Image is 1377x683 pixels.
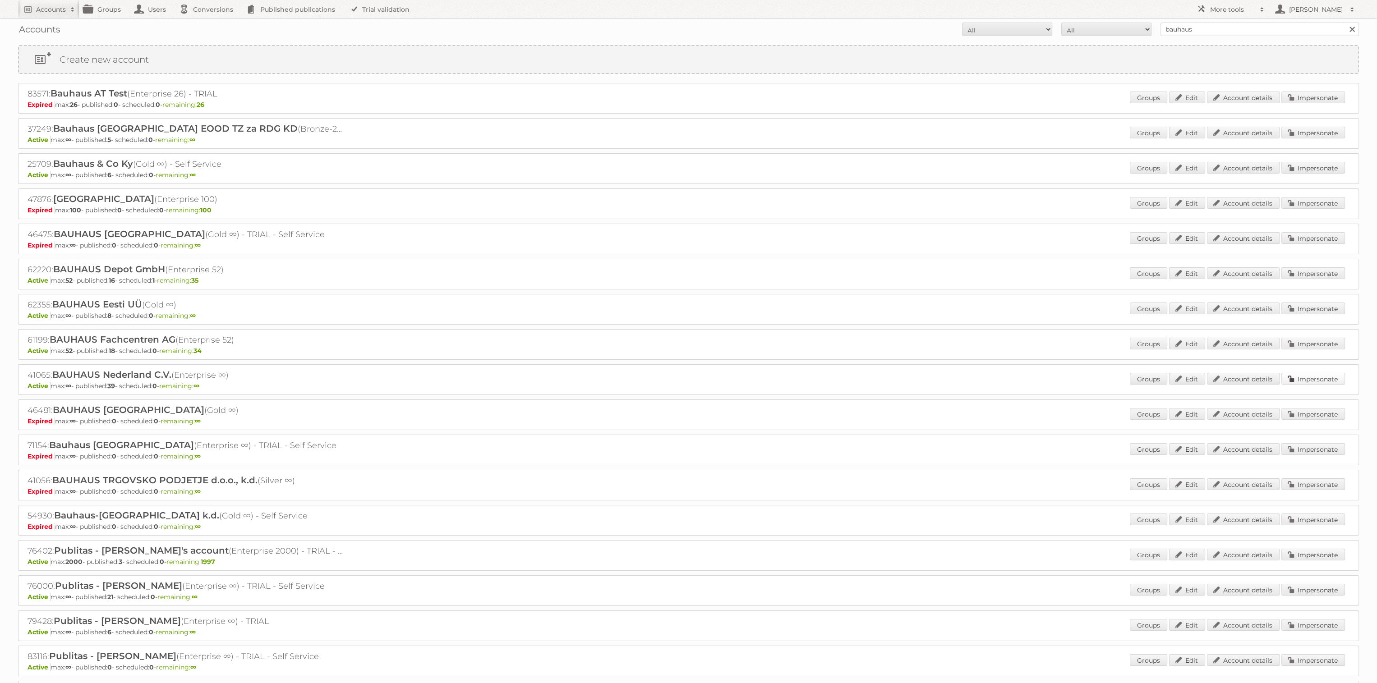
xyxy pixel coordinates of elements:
[70,101,78,109] strong: 26
[28,558,51,566] span: Active
[28,136,1349,144] p: max: - published: - scheduled: -
[1281,197,1345,209] a: Impersonate
[1130,584,1167,596] a: Groups
[156,663,196,671] span: remaining:
[28,369,343,381] h2: 41065: (Enterprise ∞)
[1207,654,1280,666] a: Account details
[1281,127,1345,138] a: Impersonate
[1169,443,1205,455] a: Edit
[1207,478,1280,490] a: Account details
[1207,619,1280,631] a: Account details
[154,487,158,495] strong: 0
[1169,373,1205,385] a: Edit
[1130,654,1167,666] a: Groups
[156,101,160,109] strong: 0
[28,593,51,601] span: Active
[28,276,51,284] span: Active
[195,452,201,460] strong: ∞
[53,193,154,204] span: [GEOGRAPHIC_DATA]
[28,440,343,451] h2: 71154: (Enterprise ∞) - TRIAL - Self Service
[1207,303,1280,314] a: Account details
[49,651,176,661] span: Publitas - [PERSON_NAME]
[28,241,1349,249] p: max: - published: - scheduled: -
[109,347,115,355] strong: 18
[1207,443,1280,455] a: Account details
[28,206,1349,214] p: max: - published: - scheduled: -
[28,615,343,627] h2: 79428: (Enterprise ∞) - TRIAL
[152,276,155,284] strong: 1
[1281,619,1345,631] a: Impersonate
[1281,408,1345,420] a: Impersonate
[154,523,158,531] strong: 0
[193,382,199,390] strong: ∞
[195,241,201,249] strong: ∞
[166,558,215,566] span: remaining:
[152,347,157,355] strong: 0
[1130,303,1167,314] a: Groups
[1169,303,1205,314] a: Edit
[195,417,201,425] strong: ∞
[161,523,201,531] span: remaining:
[65,312,71,320] strong: ∞
[1207,513,1280,525] a: Account details
[1130,513,1167,525] a: Groups
[161,452,201,460] span: remaining:
[65,382,71,390] strong: ∞
[1281,478,1345,490] a: Impersonate
[1210,5,1255,14] h2: More tools
[28,628,1349,636] p: max: - published: - scheduled: -
[166,206,212,214] span: remaining:
[161,417,201,425] span: remaining:
[49,440,194,450] span: Bauhaus [GEOGRAPHIC_DATA]
[28,523,1349,531] p: max: - published: - scheduled: -
[1169,584,1205,596] a: Edit
[107,628,111,636] strong: 6
[149,663,154,671] strong: 0
[28,663,51,671] span: Active
[195,523,201,531] strong: ∞
[157,593,198,601] span: remaining:
[1169,92,1205,103] a: Edit
[55,580,182,591] span: Publitas - [PERSON_NAME]
[107,663,112,671] strong: 0
[28,404,343,416] h2: 46481: (Gold ∞)
[161,241,201,249] span: remaining:
[148,136,153,144] strong: 0
[192,593,198,601] strong: ∞
[70,487,76,495] strong: ∞
[28,452,1349,460] p: max: - published: - scheduled: -
[151,593,155,601] strong: 0
[65,628,71,636] strong: ∞
[28,101,55,109] span: Expired
[70,452,76,460] strong: ∞
[1281,303,1345,314] a: Impersonate
[195,487,201,495] strong: ∞
[107,171,111,179] strong: 6
[65,276,73,284] strong: 52
[1130,127,1167,138] a: Groups
[160,558,164,566] strong: 0
[1130,232,1167,244] a: Groups
[65,558,83,566] strong: 2000
[107,136,111,144] strong: 5
[65,347,73,355] strong: 52
[157,276,198,284] span: remaining:
[112,417,116,425] strong: 0
[1281,584,1345,596] a: Impersonate
[28,523,55,531] span: Expired
[28,580,343,592] h2: 76000: (Enterprise ∞) - TRIAL - Self Service
[54,545,229,556] span: Publitas - [PERSON_NAME]'s account
[70,241,76,249] strong: ∞
[107,593,113,601] strong: 21
[1169,478,1205,490] a: Edit
[1169,654,1205,666] a: Edit
[1281,232,1345,244] a: Impersonate
[54,229,205,239] span: BAUHAUS [GEOGRAPHIC_DATA]
[149,628,153,636] strong: 0
[28,171,51,179] span: Active
[1169,408,1205,420] a: Edit
[65,663,71,671] strong: ∞
[70,417,76,425] strong: ∞
[28,136,51,144] span: Active
[1169,197,1205,209] a: Edit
